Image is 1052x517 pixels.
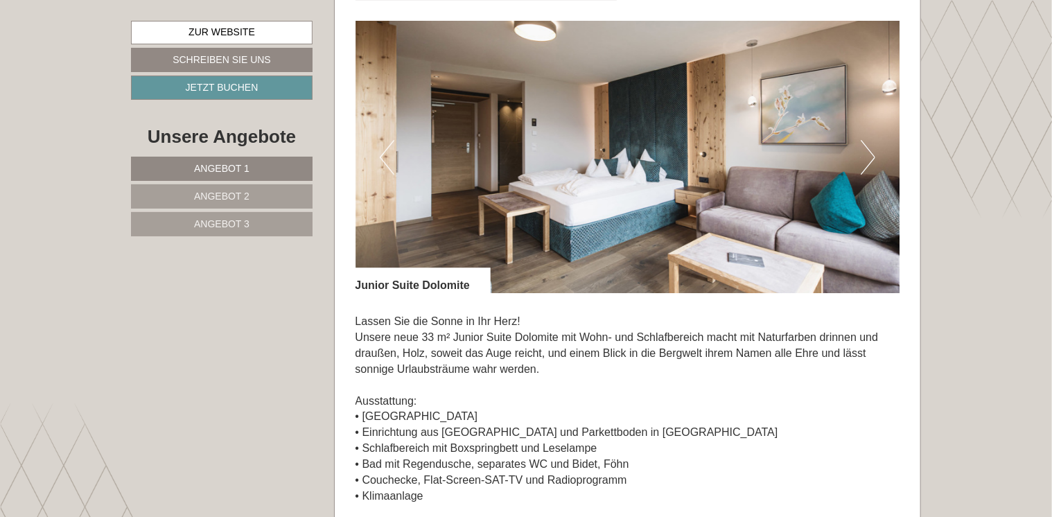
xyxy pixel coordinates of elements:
[194,191,249,202] span: Angebot 2
[131,76,313,100] a: Jetzt buchen
[131,48,313,72] a: Schreiben Sie uns
[194,163,249,174] span: Angebot 1
[380,140,394,175] button: Previous
[194,218,249,229] span: Angebot 3
[356,314,900,504] p: Lassen Sie die Sonne in Ihr Herz! Unsere neue 33 m² Junior Suite Dolomite mit Wohn- und Schlafber...
[356,21,900,293] img: image
[131,124,313,150] div: Unsere Angebote
[131,21,313,44] a: Zur Website
[356,268,491,294] div: Junior Suite Dolomite
[861,140,875,175] button: Next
